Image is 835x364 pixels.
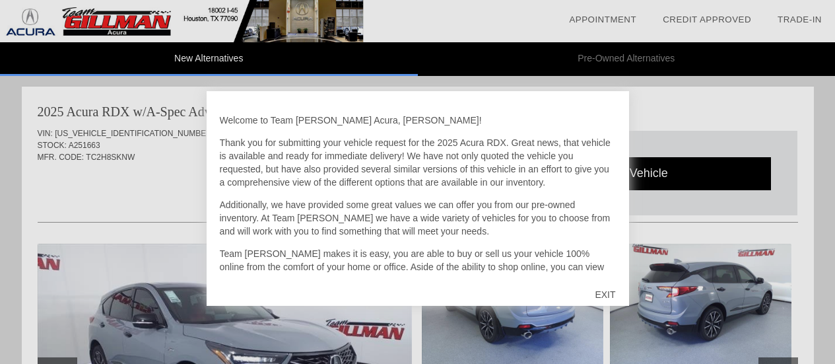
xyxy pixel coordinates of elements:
p: Additionally, we have provided some great values we can offer you from our pre-owned inventory. A... [220,198,616,238]
p: Welcome to Team [PERSON_NAME] Acura, [PERSON_NAME]! [220,114,616,127]
a: Credit Approved [663,15,751,24]
p: Thank you for submitting your vehicle request for the 2025 Acura RDX. Great news, that vehicle is... [220,136,616,189]
p: Team [PERSON_NAME] makes it is easy, you are able to buy or sell us your vehicle 100% online from... [220,247,616,313]
a: Appointment [569,15,636,24]
div: EXIT [582,275,628,314]
a: Trade-In [778,15,822,24]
